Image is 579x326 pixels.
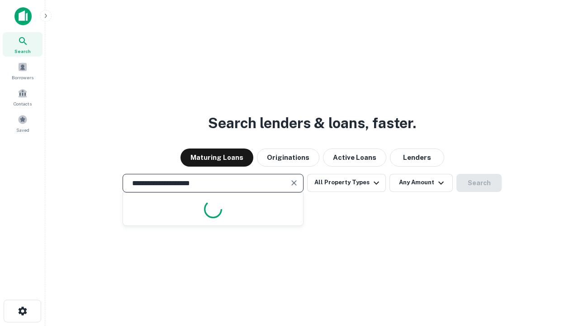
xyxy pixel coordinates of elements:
[3,85,43,109] a: Contacts
[307,174,386,192] button: All Property Types
[3,58,43,83] a: Borrowers
[323,149,386,167] button: Active Loans
[389,174,453,192] button: Any Amount
[288,177,300,189] button: Clear
[208,112,416,134] h3: Search lenders & loans, faster.
[14,100,32,107] span: Contacts
[534,254,579,297] iframe: Chat Widget
[3,111,43,135] a: Saved
[16,126,29,134] span: Saved
[14,7,32,25] img: capitalize-icon.png
[14,48,31,55] span: Search
[12,74,33,81] span: Borrowers
[257,149,319,167] button: Originations
[3,32,43,57] a: Search
[180,149,253,167] button: Maturing Loans
[390,149,444,167] button: Lenders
